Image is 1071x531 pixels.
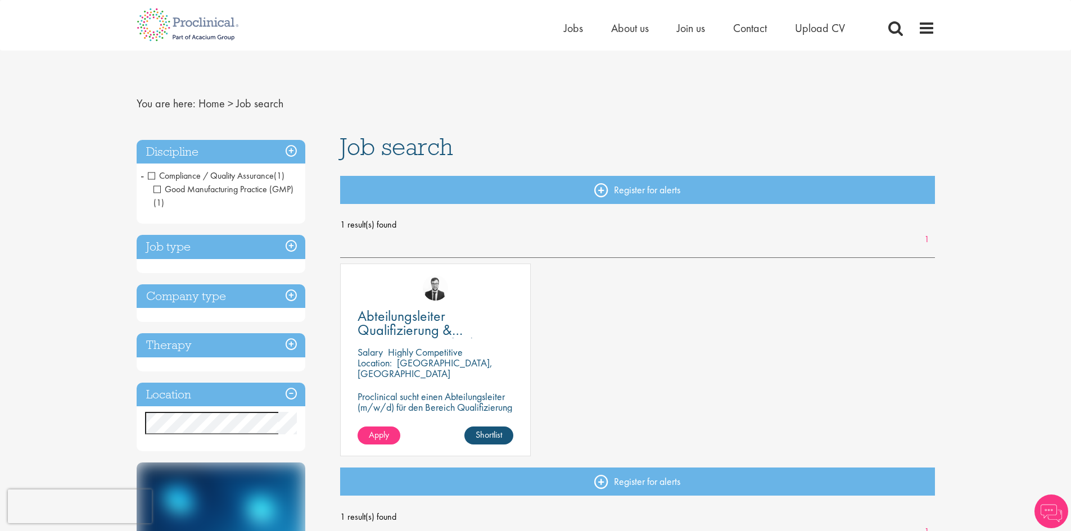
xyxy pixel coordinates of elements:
[733,21,767,35] a: Contact
[8,489,152,523] iframe: reCAPTCHA
[388,346,463,358] p: Highly Competitive
[369,429,389,441] span: Apply
[423,275,448,301] img: Antoine Mortiaux
[137,235,305,259] h3: Job type
[564,21,583,35] a: Jobs
[198,96,225,111] a: breadcrumb link
[358,391,513,444] p: Proclinical sucht einen Abteilungsleiter (m/w/d) für den Bereich Qualifizierung zur Verstärkung d...
[137,140,305,164] h3: Discipline
[358,346,383,358] span: Salary
[137,333,305,357] h3: Therapy
[358,309,513,337] a: Abteilungsleiter Qualifizierung & Kalibrierung (m/w/d)
[340,131,453,162] span: Job search
[340,176,935,204] a: Register for alerts
[340,509,935,525] span: 1 result(s) found
[919,233,935,246] a: 1
[141,167,144,184] span: -
[148,170,284,181] span: Compliance / Quality Assurance
[137,96,196,111] span: You are here:
[464,426,513,444] a: Shortlist
[236,96,283,111] span: Job search
[274,170,284,181] span: (1)
[340,216,935,233] span: 1 result(s) found
[153,197,164,208] span: (1)
[148,170,274,181] span: Compliance / Quality Assurance
[611,21,649,35] a: About us
[358,306,485,353] span: Abteilungsleiter Qualifizierung & Kalibrierung (m/w/d)
[137,383,305,407] h3: Location
[358,426,400,444] a: Apply
[677,21,705,35] a: Join us
[1034,494,1068,528] img: Chatbot
[358,356,392,369] span: Location:
[153,183,293,195] span: Good Manufacturing Practice (GMP)
[340,468,935,496] a: Register for alerts
[137,284,305,308] h3: Company type
[228,96,233,111] span: >
[153,183,293,208] span: Good Manufacturing Practice (GMP)
[358,356,492,380] p: [GEOGRAPHIC_DATA], [GEOGRAPHIC_DATA]
[795,21,845,35] a: Upload CV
